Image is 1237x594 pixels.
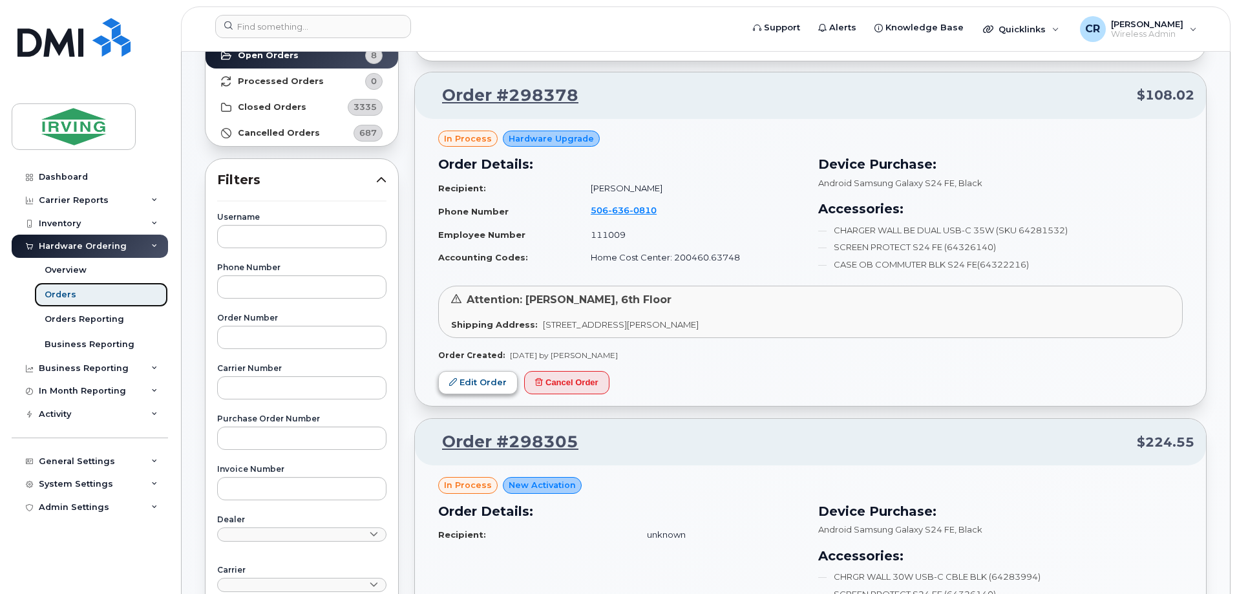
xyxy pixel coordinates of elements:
[635,524,803,546] td: unknown
[238,128,320,138] strong: Cancelled Orders
[579,246,803,269] td: Home Cost Center: 200460.63748
[217,314,386,322] label: Order Number
[217,415,386,423] label: Purchase Order Number
[217,465,386,473] label: Invoice Number
[354,101,377,113] span: 3335
[865,15,973,41] a: Knowledge Base
[206,120,398,146] a: Cancelled Orders687
[579,224,803,246] td: 111009
[974,16,1068,42] div: Quicklinks
[1111,19,1183,29] span: [PERSON_NAME]
[438,206,509,217] strong: Phone Number
[818,546,1183,566] h3: Accessories:
[438,502,803,521] h3: Order Details:
[955,524,982,535] span: , Black
[764,21,800,34] span: Support
[438,350,505,360] strong: Order Created:
[438,529,486,540] strong: Recipient:
[818,241,1183,253] li: SCREEN PROTECT S24 FE (64326140)
[1137,86,1194,105] span: $108.02
[829,21,856,34] span: Alerts
[543,319,699,330] span: [STREET_ADDRESS][PERSON_NAME]
[818,154,1183,174] h3: Device Purchase:
[438,183,486,193] strong: Recipient:
[955,178,982,188] span: , Black
[217,264,386,271] label: Phone Number
[359,127,377,139] span: 687
[467,293,671,306] span: Attention: [PERSON_NAME], 6th Floor
[371,75,377,87] span: 0
[1071,16,1206,42] div: Crystal Rowe
[217,365,386,372] label: Carrier Number
[206,94,398,120] a: Closed Orders3335
[217,171,376,189] span: Filters
[1137,433,1194,452] span: $224.55
[818,178,955,188] span: Android Samsung Galaxy S24 FE
[1085,21,1100,37] span: CR
[217,566,386,574] label: Carrier
[818,502,1183,521] h3: Device Purchase:
[238,102,306,112] strong: Closed Orders
[818,224,1183,237] li: CHARGER WALL BE DUAL USB-C 35W (SKU 64281532)
[579,177,803,200] td: [PERSON_NAME]
[885,21,964,34] span: Knowledge Base
[818,259,1183,271] li: CASE OB COMMUTER BLK S24 FE(64322216)
[438,252,528,262] strong: Accounting Codes:
[629,205,657,215] span: 0810
[438,229,525,240] strong: Employee Number
[438,371,518,395] a: Edit Order
[744,15,809,41] a: Support
[444,133,492,145] span: in process
[999,24,1046,34] span: Quicklinks
[215,15,411,38] input: Find something...
[509,133,594,145] span: Hardware Upgrade
[509,479,576,491] span: New Activation
[444,479,492,491] span: in process
[451,319,538,330] strong: Shipping Address:
[206,43,398,69] a: Open Orders8
[238,76,324,87] strong: Processed Orders
[524,371,609,395] button: Cancel Order
[206,69,398,94] a: Processed Orders0
[818,199,1183,218] h3: Accessories:
[427,430,578,454] a: Order #298305
[809,15,865,41] a: Alerts
[1111,29,1183,39] span: Wireless Admin
[818,524,955,535] span: Android Samsung Galaxy S24 FE
[238,50,299,61] strong: Open Orders
[591,205,672,215] a: 5066360810
[510,350,618,360] span: [DATE] by [PERSON_NAME]
[438,154,803,174] h3: Order Details:
[217,213,386,221] label: Username
[591,205,657,215] span: 506
[427,84,578,107] a: Order #298378
[818,571,1183,583] li: CHRGR WALL 30W USB-C CBLE BLK (64283994)
[371,49,377,61] span: 8
[608,205,629,215] span: 636
[217,516,386,524] label: Dealer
